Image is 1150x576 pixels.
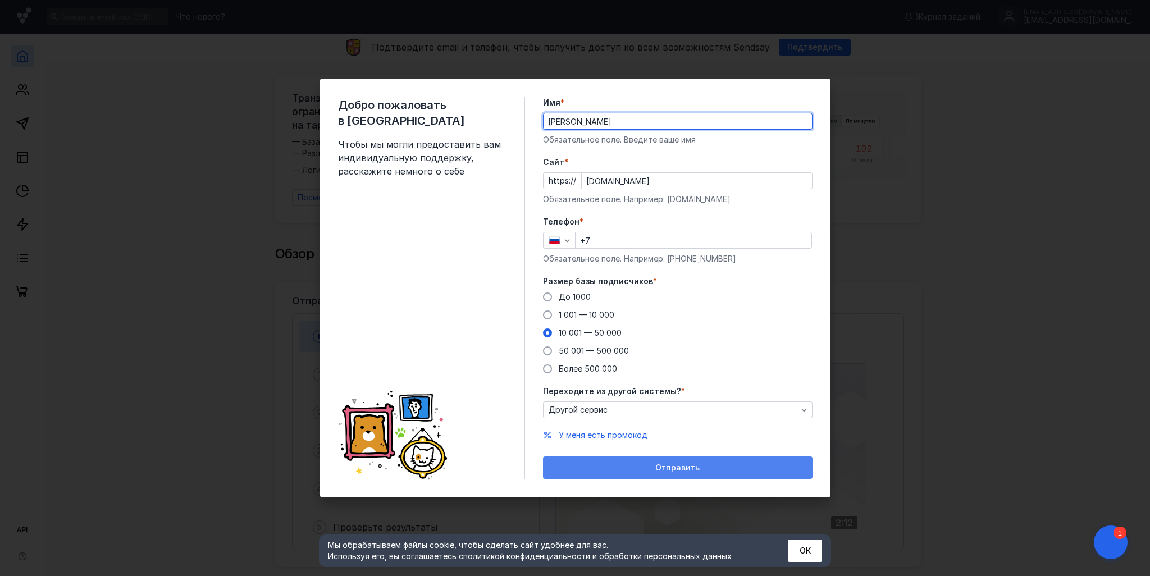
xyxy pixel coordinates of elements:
[559,328,622,337] span: 10 001 — 50 000
[549,405,608,415] span: Другой сервис
[338,97,506,129] span: Добро пожаловать в [GEOGRAPHIC_DATA]
[559,429,647,441] button: У меня есть промокод
[543,97,560,108] span: Имя
[25,7,38,19] div: 1
[543,386,681,397] span: Переходите из другой системы?
[655,463,700,473] span: Отправить
[338,138,506,178] span: Чтобы мы могли предоставить вам индивидуальную поддержку, расскажите немного о себе
[543,276,653,287] span: Размер базы подписчиков
[463,551,732,561] a: политикой конфиденциальности и обработки персональных данных
[788,540,822,562] button: ОК
[559,292,591,301] span: До 1000
[559,364,617,373] span: Более 500 000
[328,540,760,562] div: Мы обрабатываем файлы cookie, чтобы сделать сайт удобнее для вас. Используя его, вы соглашаетесь c
[543,194,813,205] div: Обязательное поле. Например: [DOMAIN_NAME]
[559,346,629,355] span: 50 001 — 500 000
[543,253,813,264] div: Обязательное поле. Например: [PHONE_NUMBER]
[543,157,564,168] span: Cайт
[543,401,813,418] button: Другой сервис
[543,456,813,479] button: Отправить
[559,430,647,440] span: У меня есть промокод
[543,134,813,145] div: Обязательное поле. Введите ваше имя
[559,310,614,319] span: 1 001 — 10 000
[543,216,579,227] span: Телефон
